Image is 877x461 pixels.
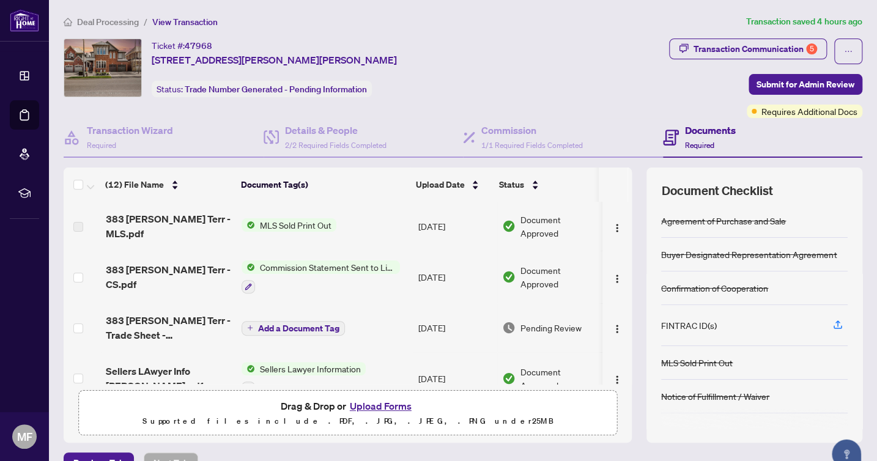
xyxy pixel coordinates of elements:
[185,40,212,51] span: 47968
[612,375,622,385] img: Logo
[520,365,598,392] span: Document Approved
[105,178,164,191] span: (12) File Name
[152,53,397,67] span: [STREET_ADDRESS][PERSON_NAME][PERSON_NAME]
[757,75,854,94] span: Submit for Admin Review
[346,398,415,414] button: Upload Forms
[806,43,817,54] div: 5
[669,39,827,59] button: Transaction Communication5
[612,274,622,284] img: Logo
[661,389,769,403] div: Notice of Fulfillment / Waiver
[255,362,366,375] span: Sellers Lawyer Information
[413,251,497,303] td: [DATE]
[694,39,817,59] div: Transaction Communication
[242,320,345,336] button: Add a Document Tag
[106,212,232,241] span: 383 [PERSON_NAME] Terr - MLS.pdf
[410,168,494,202] th: Upload Date
[242,260,400,293] button: Status IconCommission Statement Sent to Listing Brokerage
[106,313,232,342] span: 383 [PERSON_NAME] Terr - Trade Sheet - [PERSON_NAME] to Review.pdf
[77,17,139,28] span: Deal Processing
[79,391,616,436] span: Drag & Drop orUpload FormsSupported files include .PDF, .JPG, .JPEG, .PNG under25MB
[607,369,627,388] button: Logo
[247,325,253,331] span: plus
[502,270,516,284] img: Document Status
[152,81,372,97] div: Status:
[520,321,582,334] span: Pending Review
[502,321,516,334] img: Document Status
[661,319,717,332] div: FINTRAC ID(s)
[242,260,255,274] img: Status Icon
[612,324,622,334] img: Logo
[255,218,336,232] span: MLS Sold Print Out
[242,362,366,395] button: Status IconSellers Lawyer Information
[144,15,147,29] li: /
[502,219,516,233] img: Document Status
[281,398,415,414] span: Drag & Drop or
[236,168,411,202] th: Document Tag(s)
[607,318,627,337] button: Logo
[87,123,173,138] h4: Transaction Wizard
[520,213,598,240] span: Document Approved
[499,178,524,191] span: Status
[64,18,72,26] span: home
[761,105,857,118] span: Requires Additional Docs
[661,281,768,295] div: Confirmation of Cooperation
[87,141,116,150] span: Required
[242,362,255,375] img: Status Icon
[86,414,609,429] p: Supported files include .PDF, .JPG, .JPEG, .PNG under 25 MB
[661,248,837,261] div: Buyer Designated Representation Agreement
[607,216,627,236] button: Logo
[258,324,339,333] span: Add a Document Tag
[828,418,865,455] button: Open asap
[661,182,772,199] span: Document Checklist
[152,39,212,53] div: Ticket #:
[285,123,387,138] h4: Details & People
[413,352,497,405] td: [DATE]
[494,168,599,202] th: Status
[413,303,497,352] td: [DATE]
[661,356,733,369] div: MLS Sold Print Out
[17,428,32,445] span: MF
[106,364,232,393] span: Sellers LAwyer Info [PERSON_NAME].pdf
[685,123,736,138] h4: Documents
[749,74,862,95] button: Submit for Admin Review
[242,218,255,232] img: Status Icon
[502,372,516,385] img: Document Status
[415,178,464,191] span: Upload Date
[152,17,218,28] span: View Transaction
[661,214,786,227] div: Agreement of Purchase and Sale
[413,202,497,251] td: [DATE]
[255,260,400,274] span: Commission Statement Sent to Listing Brokerage
[106,262,232,292] span: 383 [PERSON_NAME] Terr - CS.pdf
[685,141,714,150] span: Required
[185,84,367,95] span: Trade Number Generated - Pending Information
[100,168,235,202] th: (12) File Name
[242,321,345,336] button: Add a Document Tag
[10,9,39,32] img: logo
[844,47,853,56] span: ellipsis
[242,218,336,232] button: Status IconMLS Sold Print Out
[285,141,387,150] span: 2/2 Required Fields Completed
[612,223,622,233] img: Logo
[481,123,583,138] h4: Commission
[64,39,141,97] img: IMG-W12146728_1.jpg
[607,267,627,287] button: Logo
[481,141,583,150] span: 1/1 Required Fields Completed
[520,264,598,290] span: Document Approved
[746,15,862,29] article: Transaction saved 4 hours ago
